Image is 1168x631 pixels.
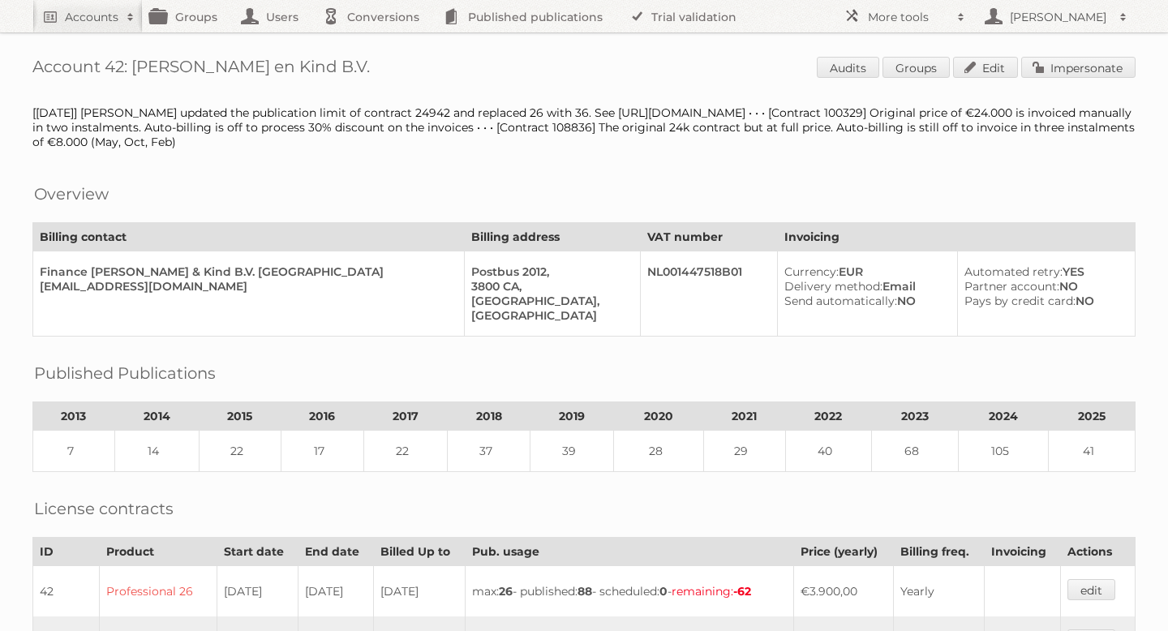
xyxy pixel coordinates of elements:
[784,279,882,294] span: Delivery method:
[34,496,174,521] h2: License contracts
[964,294,1076,308] span: Pays by credit card:
[785,431,872,472] td: 40
[704,402,786,431] th: 2021
[672,584,751,599] span: remaining:
[373,538,465,566] th: Billed Up to
[784,264,839,279] span: Currency:
[465,538,793,566] th: Pub. usage
[471,308,627,323] div: [GEOGRAPHIC_DATA]
[794,538,894,566] th: Price (yearly)
[33,538,100,566] th: ID
[964,279,1122,294] div: NO
[614,431,704,472] td: 28
[794,566,894,617] td: €3.900,00
[1049,431,1136,472] td: 41
[894,566,985,617] td: Yearly
[298,538,373,566] th: End date
[364,431,448,472] td: 22
[784,294,944,308] div: NO
[465,223,641,251] th: Billing address
[784,264,944,279] div: EUR
[281,431,364,472] td: 17
[578,584,592,599] strong: 88
[471,294,627,308] div: [GEOGRAPHIC_DATA],
[641,251,777,337] td: NL001447518B01
[882,57,950,78] a: Groups
[200,431,281,472] td: 22
[114,431,200,472] td: 14
[985,538,1060,566] th: Invoicing
[33,566,100,617] td: 42
[100,566,217,617] td: Professional 26
[1060,538,1135,566] th: Actions
[499,584,513,599] strong: 26
[447,402,530,431] th: 2018
[1006,9,1111,25] h2: [PERSON_NAME]
[34,361,216,385] h2: Published Publications
[894,538,985,566] th: Billing freq.
[33,402,115,431] th: 2013
[364,402,448,431] th: 2017
[784,294,897,308] span: Send automatically:
[34,182,109,206] h2: Overview
[872,431,959,472] td: 68
[530,402,614,431] th: 2019
[40,279,451,294] div: [EMAIL_ADDRESS][DOMAIN_NAME]
[777,223,1135,251] th: Invoicing
[200,402,281,431] th: 2015
[659,584,668,599] strong: 0
[530,431,614,472] td: 39
[217,538,298,566] th: Start date
[817,57,879,78] a: Audits
[32,105,1136,149] div: [[DATE]] [PERSON_NAME] updated the publication limit of contract 24942 and replaced 26 with 36. S...
[1067,579,1115,600] a: edit
[704,431,786,472] td: 29
[373,566,465,617] td: [DATE]
[281,402,364,431] th: 2016
[784,279,944,294] div: Email
[964,264,1063,279] span: Automated retry:
[733,584,751,599] strong: -62
[872,402,959,431] th: 2023
[33,223,465,251] th: Billing contact
[465,566,793,617] td: max: - published: - scheduled: -
[868,9,949,25] h2: More tools
[447,431,530,472] td: 37
[964,279,1059,294] span: Partner account:
[217,566,298,617] td: [DATE]
[471,279,627,294] div: 3800 CA,
[1021,57,1136,78] a: Impersonate
[100,538,217,566] th: Product
[32,57,1136,81] h1: Account 42: [PERSON_NAME] en Kind B.V.
[785,402,872,431] th: 2022
[33,431,115,472] td: 7
[114,402,200,431] th: 2014
[959,402,1049,431] th: 2024
[298,566,373,617] td: [DATE]
[614,402,704,431] th: 2020
[964,264,1122,279] div: YES
[959,431,1049,472] td: 105
[65,9,118,25] h2: Accounts
[1049,402,1136,431] th: 2025
[953,57,1018,78] a: Edit
[641,223,777,251] th: VAT number
[964,294,1122,308] div: NO
[471,264,627,279] div: Postbus 2012,
[40,264,451,279] div: Finance [PERSON_NAME] & Kind B.V. [GEOGRAPHIC_DATA]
